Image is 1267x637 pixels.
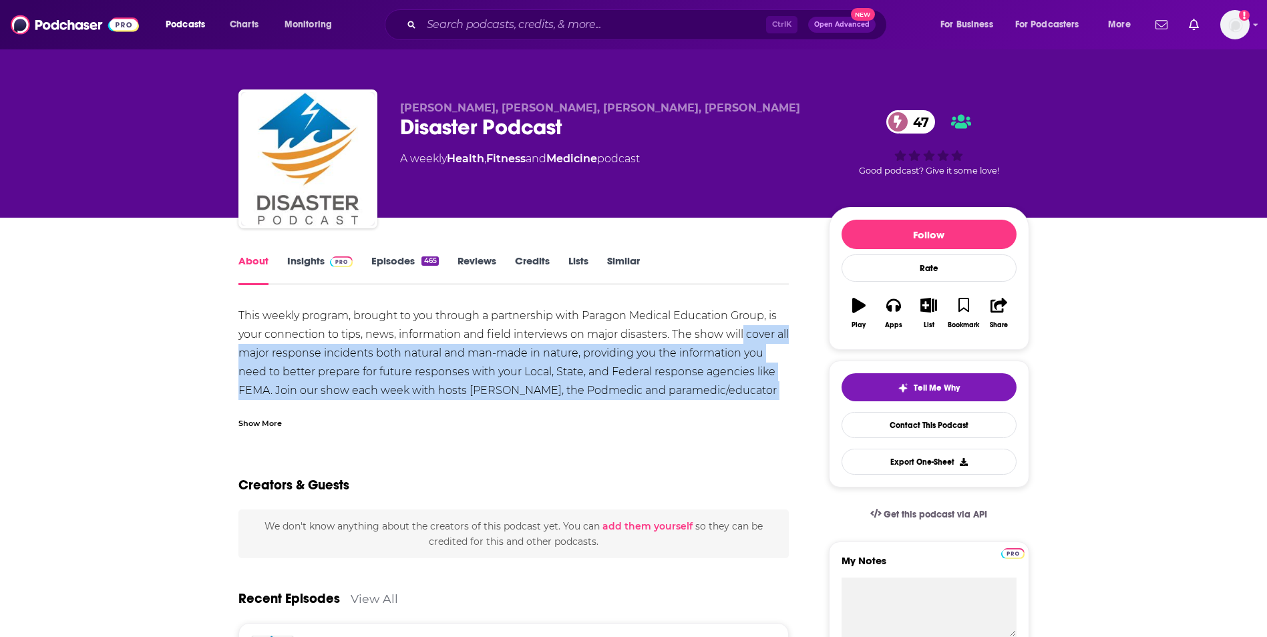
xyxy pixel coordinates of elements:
[602,521,693,532] button: add them yourself
[911,289,946,337] button: List
[931,14,1010,35] button: open menu
[421,14,766,35] input: Search podcasts, credits, & more...
[946,289,981,337] button: Bookmark
[914,383,960,393] span: Tell Me Why
[515,254,550,285] a: Credits
[851,8,875,21] span: New
[400,101,800,114] span: [PERSON_NAME], [PERSON_NAME], [PERSON_NAME], [PERSON_NAME]
[397,9,900,40] div: Search podcasts, credits, & more...
[238,254,268,285] a: About
[940,15,993,34] span: For Business
[1001,548,1025,559] img: Podchaser Pro
[898,383,908,393] img: tell me why sparkle
[814,21,870,28] span: Open Advanced
[486,152,526,165] a: Fitness
[859,166,999,176] span: Good podcast? Give it some love!
[166,15,205,34] span: Podcasts
[842,449,1017,475] button: Export One-Sheet
[900,110,936,134] span: 47
[886,110,936,134] a: 47
[546,152,597,165] a: Medicine
[421,256,438,266] div: 465
[842,220,1017,249] button: Follow
[860,498,999,531] a: Get this podcast via API
[842,373,1017,401] button: tell me why sparkleTell Me Why
[1001,546,1025,559] a: Pro website
[238,306,789,437] div: This weekly program, brought to you through a partnership with Paragon Medical Education Group, i...
[285,15,332,34] span: Monitoring
[371,254,438,285] a: Episodes465
[330,256,353,267] img: Podchaser Pro
[484,152,486,165] span: ,
[287,254,353,285] a: InsightsPodchaser Pro
[990,321,1008,329] div: Share
[400,151,640,167] div: A weekly podcast
[1220,10,1250,39] button: Show profile menu
[447,152,484,165] a: Health
[1239,10,1250,21] svg: Add a profile image
[829,101,1029,184] div: 47Good podcast? Give it some love!
[1099,14,1147,35] button: open menu
[526,152,546,165] span: and
[458,254,496,285] a: Reviews
[1220,10,1250,39] span: Logged in as bbrockman
[221,14,266,35] a: Charts
[264,520,763,547] span: We don't know anything about the creators of this podcast yet . You can so they can be credited f...
[948,321,979,329] div: Bookmark
[884,509,987,520] span: Get this podcast via API
[981,289,1016,337] button: Share
[241,92,375,226] img: Disaster Podcast
[1007,14,1099,35] button: open menu
[876,289,911,337] button: Apps
[1015,15,1079,34] span: For Podcasters
[275,14,349,35] button: open menu
[842,289,876,337] button: Play
[607,254,640,285] a: Similar
[1108,15,1131,34] span: More
[924,321,934,329] div: List
[11,12,139,37] img: Podchaser - Follow, Share and Rate Podcasts
[766,16,797,33] span: Ctrl K
[842,412,1017,438] a: Contact This Podcast
[156,14,222,35] button: open menu
[885,321,902,329] div: Apps
[852,321,866,329] div: Play
[842,554,1017,578] label: My Notes
[1150,13,1173,36] a: Show notifications dropdown
[842,254,1017,282] div: Rate
[808,17,876,33] button: Open AdvancedNew
[230,15,258,34] span: Charts
[351,592,398,606] a: View All
[1220,10,1250,39] img: User Profile
[1184,13,1204,36] a: Show notifications dropdown
[238,590,340,607] a: Recent Episodes
[568,254,588,285] a: Lists
[238,477,349,493] h2: Creators & Guests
